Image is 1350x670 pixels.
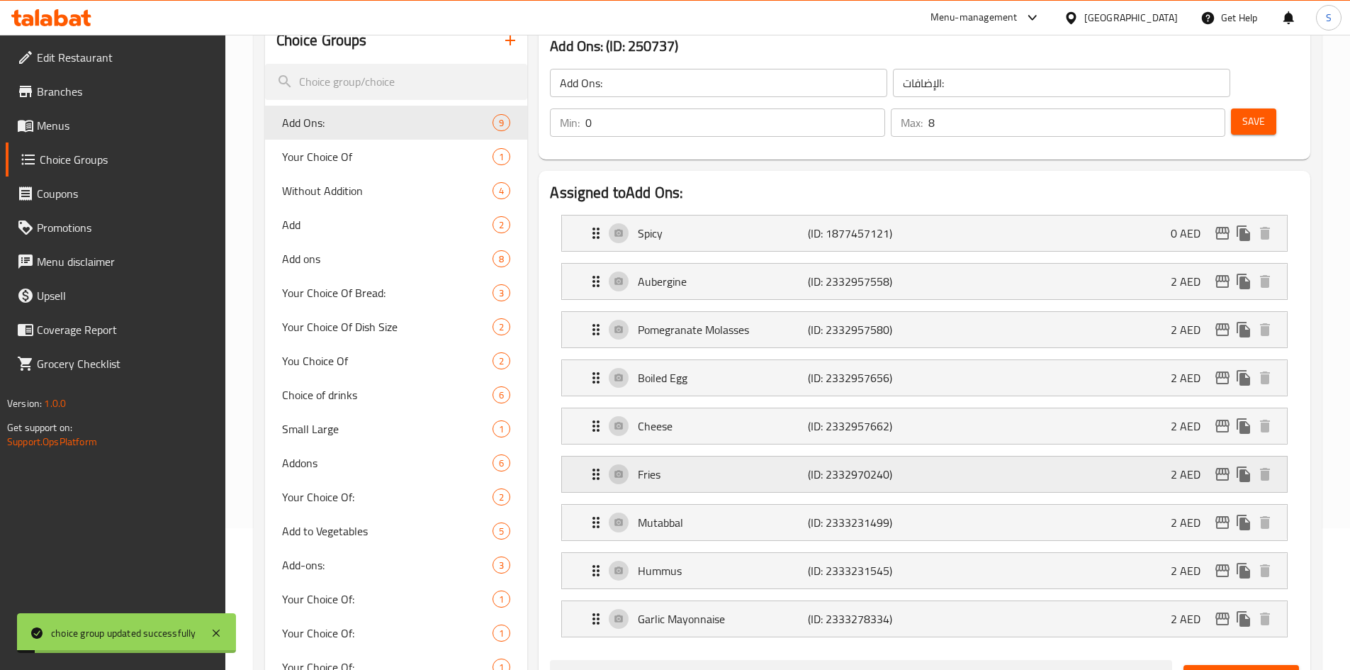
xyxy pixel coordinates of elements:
button: edit [1212,560,1233,581]
span: Without Addition [282,182,493,199]
span: 6 [493,389,510,402]
span: 2 [493,354,510,368]
div: Add ons8 [265,242,528,276]
span: Your Choice Of: [282,591,493,608]
a: Branches [6,74,225,108]
span: Upsell [37,287,214,304]
span: Get support on: [7,418,72,437]
span: Add to Vegetables [282,523,493,540]
a: Edit Restaurant [6,40,225,74]
li: Expand [550,450,1299,498]
div: Your Choice Of:2 [265,480,528,514]
p: 2 AED [1171,562,1212,579]
li: Expand [550,498,1299,547]
span: 8 [493,252,510,266]
a: Menu disclaimer [6,245,225,279]
button: edit [1212,608,1233,630]
div: Without Addition4 [265,174,528,208]
span: Version: [7,394,42,413]
div: Your Choice Of1 [265,140,528,174]
button: edit [1212,367,1233,389]
button: duplicate [1233,367,1254,389]
span: 1 [493,423,510,436]
div: Choices [493,420,510,437]
button: delete [1254,223,1276,244]
div: Add to Vegetables5 [265,514,528,548]
span: 2 [493,320,510,334]
div: [GEOGRAPHIC_DATA] [1084,10,1178,26]
input: search [265,64,528,100]
p: 2 AED [1171,369,1212,386]
h2: Choice Groups [276,30,367,51]
span: 2 [493,218,510,232]
div: Choices [493,591,510,608]
li: Expand [550,257,1299,306]
span: 3 [493,559,510,572]
li: Expand [550,547,1299,595]
div: Menu-management [930,9,1018,26]
li: Expand [550,402,1299,450]
p: 2 AED [1171,466,1212,483]
button: duplicate [1233,512,1254,533]
button: duplicate [1233,608,1254,630]
div: Your Choice Of:1 [265,582,528,616]
span: 1 [493,593,510,606]
button: duplicate [1233,464,1254,485]
button: delete [1254,464,1276,485]
div: Choices [493,216,510,233]
span: Save [1242,113,1265,130]
div: Choices [493,114,510,131]
span: Branches [37,83,214,100]
div: Choices [493,488,510,506]
li: Expand [550,354,1299,402]
button: duplicate [1233,271,1254,292]
p: 2 AED [1171,610,1212,627]
p: Garlic Mayonnaise [638,610,807,627]
div: Choices [493,284,510,301]
p: Cheese [638,418,807,435]
a: Support.OpsPlatform [7,432,97,451]
p: Pomegranate Molasses [638,321,807,338]
a: Promotions [6,211,225,245]
span: S [1326,10,1332,26]
div: Expand [562,457,1287,492]
h3: Add Ons: (ID: 250737) [550,35,1299,57]
p: 2 AED [1171,418,1212,435]
div: Expand [562,601,1287,637]
span: Choice Groups [40,151,214,168]
p: Mutabbal [638,514,807,531]
div: Choices [493,148,510,165]
span: Menus [37,117,214,134]
div: Choices [493,523,510,540]
p: (ID: 2332957580) [808,321,921,338]
button: duplicate [1233,319,1254,340]
div: Expand [562,312,1287,347]
p: (ID: 2332957656) [808,369,921,386]
div: Add2 [265,208,528,242]
div: Add Ons:9 [265,106,528,140]
div: Choices [493,625,510,642]
p: Hummus [638,562,807,579]
button: duplicate [1233,560,1254,581]
p: (ID: 2333231545) [808,562,921,579]
p: Max: [901,114,923,131]
p: Fries [638,466,807,483]
p: 2 AED [1171,273,1212,290]
div: Expand [562,216,1287,251]
span: Add ons [282,250,493,267]
span: 2 [493,491,510,504]
span: Your Choice Of Bread: [282,284,493,301]
span: Add [282,216,493,233]
span: 1.0.0 [44,394,66,413]
span: Your Choice Of [282,148,493,165]
li: Expand [550,595,1299,643]
button: edit [1212,319,1233,340]
a: Coupons [6,177,225,211]
span: Coupons [37,185,214,202]
button: edit [1212,223,1233,244]
button: Save [1231,108,1276,135]
p: (ID: 2332957662) [808,418,921,435]
span: Edit Restaurant [37,49,214,66]
p: (ID: 1877457121) [808,225,921,242]
div: Expand [562,553,1287,588]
